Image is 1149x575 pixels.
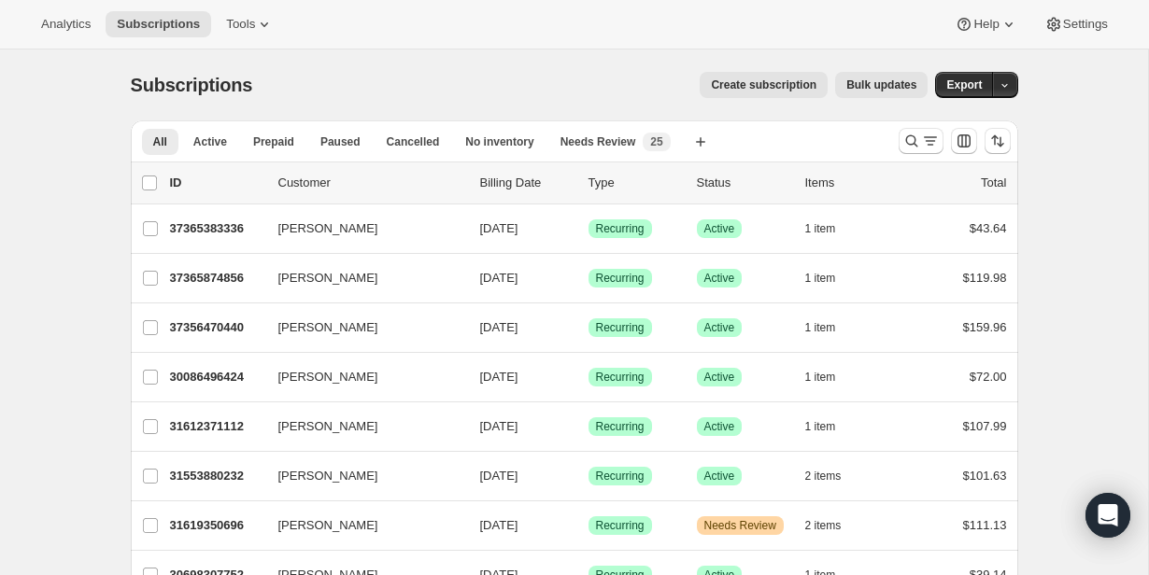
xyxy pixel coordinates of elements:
button: 2 items [805,512,862,539]
span: Export [946,77,982,92]
span: Settings [1063,17,1108,32]
div: 37365874856[PERSON_NAME][DATE]SuccessRecurringSuccessActive1 item$119.98 [170,265,1007,291]
span: Prepaid [253,134,294,149]
div: 31553880232[PERSON_NAME][DATE]SuccessRecurringSuccessActive2 items$101.63 [170,463,1007,489]
button: Settings [1033,11,1119,37]
span: [DATE] [480,370,518,384]
div: 37365383336[PERSON_NAME][DATE]SuccessRecurringSuccessActive1 item$43.64 [170,216,1007,242]
button: 1 item [805,364,857,390]
span: Create subscription [711,77,816,92]
span: All [153,134,167,149]
span: Analytics [41,17,91,32]
button: Help [943,11,1028,37]
span: [DATE] [480,221,518,235]
span: Recurring [596,271,645,286]
span: Active [193,134,227,149]
span: $72.00 [970,370,1007,384]
span: $43.64 [970,221,1007,235]
p: Customer [278,174,465,192]
span: [DATE] [480,271,518,285]
div: Open Intercom Messenger [1085,493,1130,538]
button: [PERSON_NAME] [267,313,454,343]
span: Needs Review [560,134,636,149]
button: Analytics [30,11,102,37]
p: 37365874856 [170,269,263,287]
button: [PERSON_NAME] [267,263,454,293]
button: Tools [215,11,285,37]
p: Total [981,174,1006,192]
span: 25 [650,134,662,149]
span: Needs Review [704,518,776,533]
p: 31619350696 [170,516,263,535]
span: [DATE] [480,419,518,433]
span: [DATE] [480,320,518,334]
span: Active [704,320,735,335]
span: [PERSON_NAME] [278,417,378,436]
p: 37365383336 [170,219,263,238]
span: No inventory [465,134,533,149]
button: [PERSON_NAME] [267,511,454,540]
button: Create new view [686,129,716,155]
button: 1 item [805,265,857,291]
span: $101.63 [963,469,1007,483]
div: Items [805,174,899,192]
div: 31619350696[PERSON_NAME][DATE]SuccessRecurringWarningNeeds Review2 items$111.13 [170,512,1007,539]
span: 1 item [805,320,836,335]
button: Search and filter results [899,128,943,154]
span: Subscriptions [131,75,253,95]
span: 1 item [805,221,836,236]
span: [PERSON_NAME] [278,269,378,287]
span: $107.99 [963,419,1007,433]
button: [PERSON_NAME] [267,461,454,491]
span: [PERSON_NAME] [278,467,378,485]
span: Cancelled [387,134,440,149]
span: $111.13 [963,518,1007,532]
button: [PERSON_NAME] [267,214,454,244]
span: 2 items [805,469,842,484]
button: Subscriptions [106,11,211,37]
span: Subscriptions [117,17,200,32]
span: Active [704,469,735,484]
button: 1 item [805,216,857,242]
span: Recurring [596,518,645,533]
div: 37356470440[PERSON_NAME][DATE]SuccessRecurringSuccessActive1 item$159.96 [170,315,1007,341]
p: 37356470440 [170,318,263,337]
span: Active [704,370,735,385]
span: 1 item [805,271,836,286]
button: Export [935,72,993,98]
div: 30086496424[PERSON_NAME][DATE]SuccessRecurringSuccessActive1 item$72.00 [170,364,1007,390]
div: Type [589,174,682,192]
span: $119.98 [963,271,1007,285]
span: Active [704,221,735,236]
p: 30086496424 [170,368,263,386]
button: [PERSON_NAME] [267,412,454,442]
span: 1 item [805,419,836,434]
span: Help [973,17,999,32]
p: 31553880232 [170,467,263,485]
span: Paused [320,134,361,149]
span: Active [704,419,735,434]
button: Create subscription [700,72,828,98]
span: [PERSON_NAME] [278,219,378,238]
span: $159.96 [963,320,1007,334]
button: [PERSON_NAME] [267,362,454,392]
span: 1 item [805,370,836,385]
button: 1 item [805,315,857,341]
button: Bulk updates [835,72,928,98]
span: [PERSON_NAME] [278,368,378,386]
div: 31612371112[PERSON_NAME][DATE]SuccessRecurringSuccessActive1 item$107.99 [170,414,1007,440]
span: 2 items [805,518,842,533]
span: Recurring [596,320,645,335]
p: Billing Date [480,174,574,192]
div: IDCustomerBilling DateTypeStatusItemsTotal [170,174,1007,192]
span: Recurring [596,370,645,385]
span: Recurring [596,221,645,236]
span: Bulk updates [846,77,916,92]
span: [DATE] [480,469,518,483]
span: Active [704,271,735,286]
button: Sort the results [985,128,1011,154]
button: 1 item [805,414,857,440]
button: Customize table column order and visibility [951,128,977,154]
p: 31612371112 [170,417,263,436]
button: 2 items [805,463,862,489]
